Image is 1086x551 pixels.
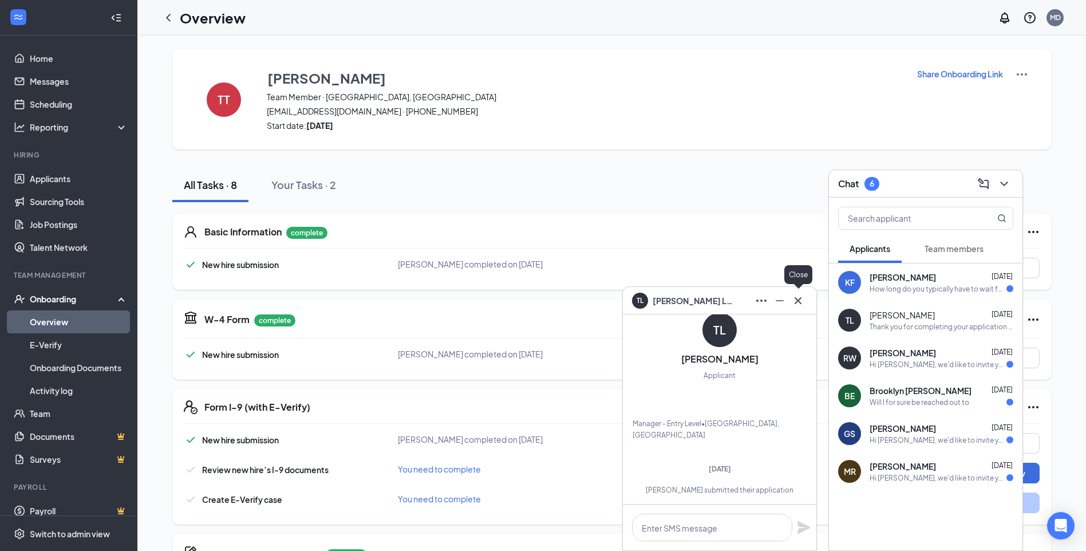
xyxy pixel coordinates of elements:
[917,68,1003,80] p: Share Onboarding Link
[633,485,807,495] div: [PERSON_NAME] submitted their application
[992,461,1013,470] span: [DATE]
[870,309,935,321] span: [PERSON_NAME]
[704,370,736,381] div: Applicant
[13,11,24,23] svg: WorkstreamLogo
[30,402,128,425] a: Team
[839,207,974,229] input: Search applicant
[110,12,122,23] svg: Collapse
[977,177,990,191] svg: ComposeMessage
[995,175,1013,193] button: ChevronDown
[184,258,198,271] svg: Checkmark
[30,190,128,213] a: Sourcing Tools
[633,418,807,441] div: Manager - Entry Level • [GEOGRAPHIC_DATA], [GEOGRAPHIC_DATA]
[184,348,198,361] svg: Checkmark
[797,521,811,534] button: Plane
[398,349,543,359] span: [PERSON_NAME] completed on [DATE]
[992,423,1013,432] span: [DATE]
[14,482,125,492] div: Payroll
[870,397,969,407] div: Will I for sure be reached out to
[870,385,972,396] span: Brooklyn [PERSON_NAME]
[846,314,854,326] div: TL
[202,259,279,270] span: New hire submission
[30,47,128,70] a: Home
[870,435,1006,445] div: Hi [PERSON_NAME], we'd like to invite you to a meeting with [PERSON_NAME] for Team Member at [GEO...
[925,243,984,254] span: Team members
[997,177,1011,191] svg: ChevronDown
[202,349,279,360] span: New hire submission
[184,400,198,414] svg: FormI9EVerifyIcon
[184,463,198,477] svg: Checkmark
[1023,11,1037,25] svg: QuestionInfo
[14,150,125,160] div: Hiring
[870,347,936,359] span: [PERSON_NAME]
[992,385,1013,394] span: [DATE]
[30,356,128,379] a: Onboarding Documents
[974,175,993,193] button: ComposeMessage
[161,11,175,25] svg: ChevronLeft
[184,178,237,192] div: All Tasks · 8
[789,292,807,310] button: Cross
[30,499,128,522] a: PayrollCrown
[870,322,1013,332] div: Thank you for completing your application for [PERSON_NAME] Manager - Entry Level! We will reach ...
[870,179,874,188] div: 6
[202,494,282,505] span: Create E-Verify case
[992,272,1013,281] span: [DATE]
[838,178,859,190] h3: Chat
[30,70,128,93] a: Messages
[14,270,125,280] div: Team Management
[195,68,252,131] button: TT
[267,105,902,117] span: [EMAIL_ADDRESS][DOMAIN_NAME] · [PHONE_NUMBER]
[184,433,198,447] svg: Checkmark
[267,68,902,88] button: [PERSON_NAME]
[1026,313,1040,326] svg: Ellipses
[870,360,1006,369] div: Hi [PERSON_NAME], we'd like to invite you to a meeting with [PERSON_NAME] for Team Member at [GEO...
[306,120,333,131] strong: [DATE]
[713,322,726,338] div: TL
[14,121,25,133] svg: Analysis
[870,473,1006,483] div: Hi [PERSON_NAME], we'd like to invite you to a meeting with [PERSON_NAME] for Team Member at [GEO...
[180,8,246,27] h1: Overview
[844,466,856,477] div: MR
[30,425,128,448] a: DocumentsCrown
[1015,68,1029,81] img: More Actions
[1026,400,1040,414] svg: Ellipses
[997,214,1006,223] svg: MagnifyingGlass
[870,271,936,283] span: [PERSON_NAME]
[14,528,25,540] svg: Settings
[398,464,481,474] span: You need to complete
[286,227,327,239] p: complete
[184,225,198,239] svg: User
[267,68,386,88] h3: [PERSON_NAME]
[709,465,731,473] span: [DATE]
[1050,13,1061,22] div: MD
[30,333,128,356] a: E-Verify
[218,96,230,104] h4: TT
[752,292,771,310] button: Ellipses
[267,91,902,103] span: Team Member · [GEOGRAPHIC_DATA], [GEOGRAPHIC_DATA]
[30,167,128,190] a: Applicants
[202,465,329,475] span: Review new hire’s I-9 documents
[204,313,250,326] h5: W-4 Form
[30,121,128,133] div: Reporting
[267,120,902,131] span: Start date:
[398,259,543,269] span: [PERSON_NAME] completed on [DATE]
[681,353,759,365] h3: [PERSON_NAME]
[917,68,1004,80] button: Share Onboarding Link
[755,294,768,308] svg: Ellipses
[992,348,1013,356] span: [DATE]
[992,310,1013,318] span: [DATE]
[30,310,128,333] a: Overview
[784,265,812,284] div: Close
[30,379,128,402] a: Activity log
[204,226,282,238] h5: Basic Information
[1026,225,1040,239] svg: Ellipses
[844,428,855,439] div: GS
[30,528,110,540] div: Switch to admin view
[773,294,787,308] svg: Minimize
[14,293,25,305] svg: UserCheck
[30,93,128,116] a: Scheduling
[1047,512,1075,540] div: Open Intercom Messenger
[398,434,543,444] span: [PERSON_NAME] completed on [DATE]
[184,310,198,324] svg: TaxGovernmentIcon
